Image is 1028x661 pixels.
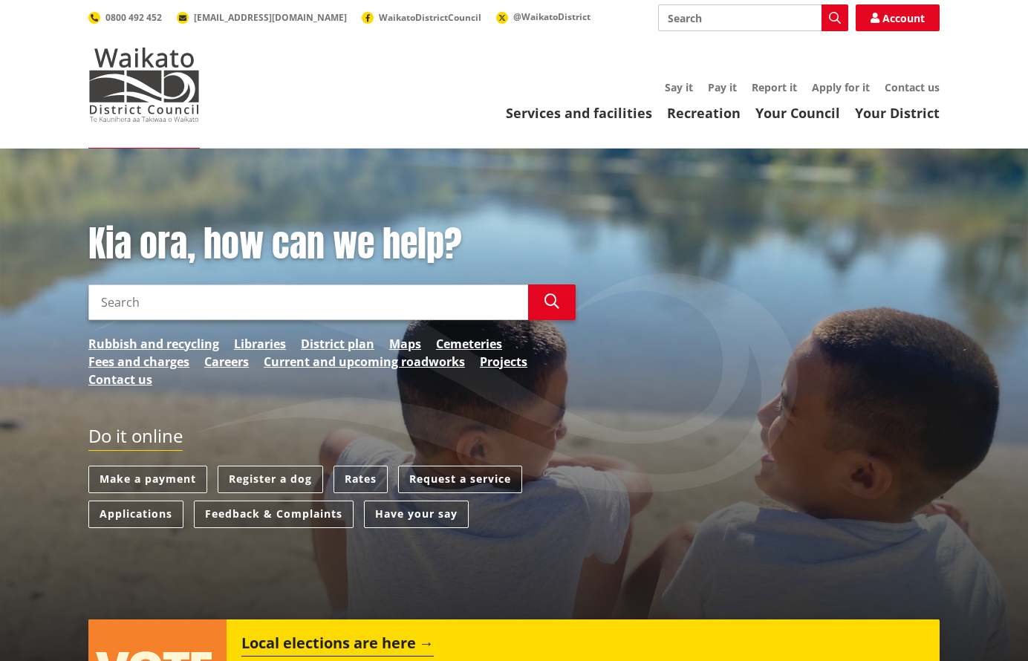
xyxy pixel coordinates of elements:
a: [EMAIL_ADDRESS][DOMAIN_NAME] [177,11,347,24]
span: WaikatoDistrictCouncil [379,11,481,24]
input: Search input [658,4,848,31]
a: Maps [389,335,421,353]
a: Make a payment [88,466,207,493]
a: Rubbish and recycling [88,335,219,353]
a: Contact us [885,80,940,94]
a: Applications [88,501,183,528]
a: Libraries [234,335,286,353]
a: Current and upcoming roadworks [264,353,465,371]
a: Account [856,4,940,31]
a: Rates [334,466,388,493]
a: WaikatoDistrictCouncil [362,11,481,24]
span: @WaikatoDistrict [513,10,591,23]
a: Feedback & Complaints [194,501,354,528]
a: Services and facilities [506,104,652,122]
a: Pay it [708,80,737,94]
a: Your District [855,104,940,122]
a: Recreation [667,104,741,122]
input: Search input [88,284,528,320]
a: Cemeteries [436,335,502,353]
a: Contact us [88,371,152,388]
h1: Kia ora, how can we help? [88,223,576,266]
a: Your Council [755,104,840,122]
a: District plan [301,335,374,353]
a: Fees and charges [88,353,189,371]
a: Have your say [364,501,469,528]
h2: Do it online [88,426,183,452]
a: Request a service [398,466,522,493]
a: @WaikatoDistrict [496,10,591,23]
h2: Local elections are here [241,634,434,657]
a: Careers [204,353,249,371]
a: Say it [665,80,693,94]
img: Waikato District Council - Te Kaunihera aa Takiwaa o Waikato [88,48,200,122]
span: 0800 492 452 [105,11,162,24]
a: Apply for it [812,80,870,94]
a: 0800 492 452 [88,11,162,24]
a: Projects [480,353,527,371]
a: Report it [752,80,797,94]
span: [EMAIL_ADDRESS][DOMAIN_NAME] [194,11,347,24]
a: Register a dog [218,466,323,493]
